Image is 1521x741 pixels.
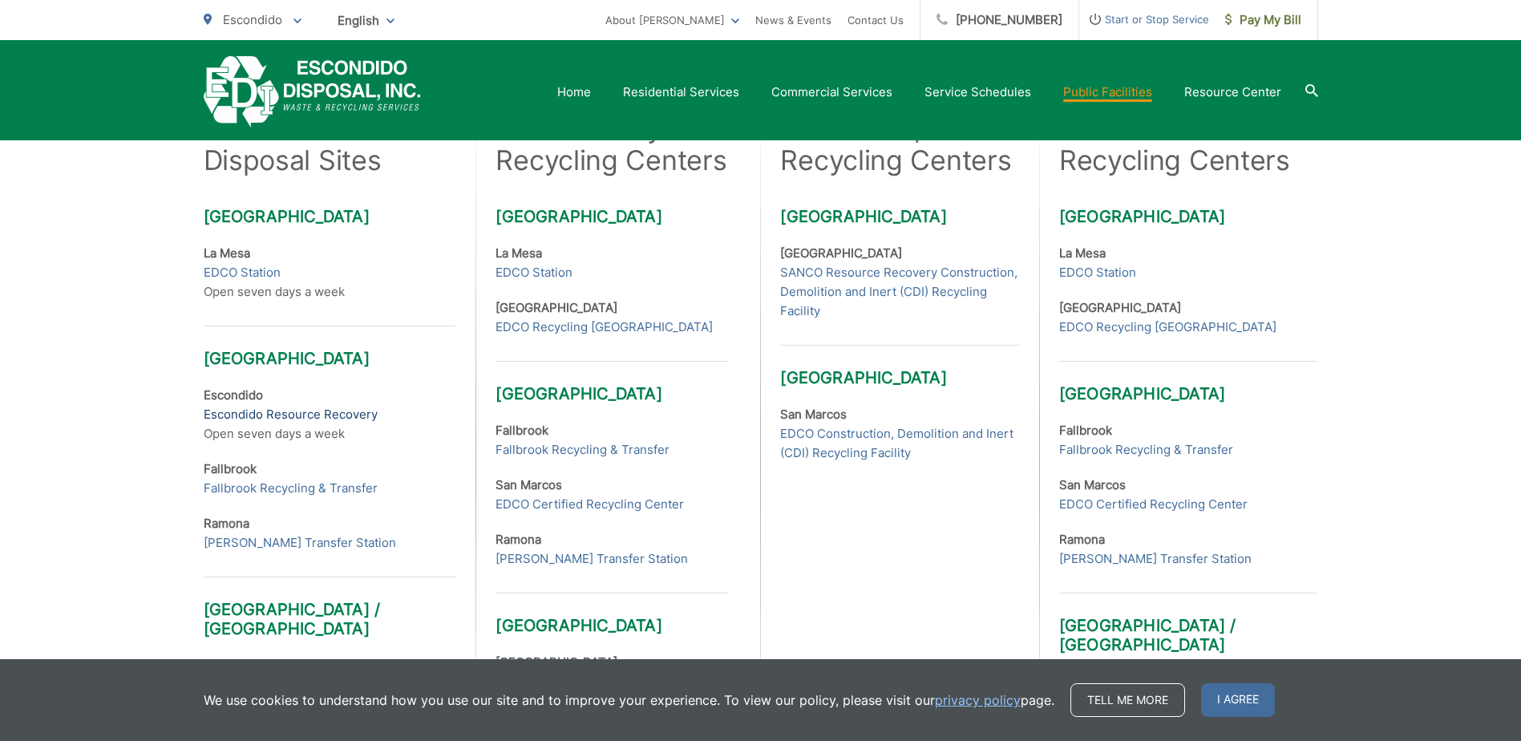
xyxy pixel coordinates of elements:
a: [PERSON_NAME] Transfer Station [204,533,396,553]
strong: [GEOGRAPHIC_DATA] [496,654,617,670]
strong: La Mesa [1059,245,1106,261]
a: Resource Center [1184,83,1281,102]
a: Tell me more [1070,683,1185,717]
strong: Fallbrook [1059,423,1112,438]
a: EDCO Recycling [GEOGRAPHIC_DATA] [496,318,713,337]
a: Escondido Resource Recovery [204,405,378,424]
h3: [GEOGRAPHIC_DATA] [496,361,728,403]
strong: San Marcos [1059,477,1126,492]
strong: [GEOGRAPHIC_DATA] [1059,300,1181,315]
a: About [PERSON_NAME] [605,10,739,30]
a: EDCD logo. Return to the homepage. [204,56,421,128]
h2: Certified Buyback Recycling Centers [496,112,728,176]
strong: Fallbrook [204,461,257,476]
a: Commercial Services [771,83,892,102]
strong: Fallbrook [496,423,548,438]
a: EDCO Station [1059,263,1136,282]
h3: [GEOGRAPHIC_DATA] [1059,361,1317,403]
span: Pay My Bill [1225,10,1301,30]
a: Service Schedules [924,83,1031,102]
h3: [GEOGRAPHIC_DATA] [1059,207,1317,226]
h3: [GEOGRAPHIC_DATA] [780,345,1018,387]
strong: San Marcos [780,407,847,422]
strong: Escondido [204,387,263,403]
a: Residential Services [623,83,739,102]
a: EDCO Recycling [GEOGRAPHIC_DATA] [1059,318,1276,337]
h3: [GEOGRAPHIC_DATA] / [GEOGRAPHIC_DATA] [204,577,456,638]
strong: [GEOGRAPHIC_DATA] [780,245,902,261]
h3: [GEOGRAPHIC_DATA] [204,326,456,368]
a: EDCO Station [204,263,281,282]
h2: E-Waste Recycling Centers [1059,112,1290,176]
a: [PERSON_NAME] Transfer Station [496,549,688,569]
span: English [326,6,407,34]
a: Fallbrook Recycling & Transfer [204,479,378,498]
h3: [GEOGRAPHIC_DATA] [496,207,728,226]
h3: [GEOGRAPHIC_DATA] / [GEOGRAPHIC_DATA] [1059,593,1317,654]
span: Escondido [223,12,282,27]
strong: Ramona [496,532,541,547]
h3: [GEOGRAPHIC_DATA] [496,593,728,635]
strong: [GEOGRAPHIC_DATA] [204,658,326,673]
a: Fallbrook Recycling & Transfer [496,440,669,460]
strong: La Mesa [204,245,250,261]
strong: San Marcos [496,477,562,492]
h2: Public Disposal Sites [204,112,382,176]
a: Contact Us [847,10,904,30]
a: [PERSON_NAME] Transfer Station [1059,549,1252,569]
a: Fallbrook Recycling & Transfer [1059,440,1233,460]
h3: [GEOGRAPHIC_DATA] [204,207,456,226]
a: EDCO Station [496,263,572,282]
a: News & Events [755,10,831,30]
span: I agree [1201,683,1275,717]
p: Open seven days a week [204,244,456,302]
a: Public Facilities [1063,83,1152,102]
a: EDCO Certified Recycling Center [1059,495,1248,514]
strong: Ramona [204,516,249,531]
p: Open seven days a week [204,386,456,443]
a: privacy policy [935,690,1021,710]
a: EDCO Certified Recycling Center [496,495,684,514]
p: We use cookies to understand how you use our site and to improve your experience. To view our pol... [204,690,1054,710]
a: EDCO Construction, Demolition and Inert (CDI) Recycling Facility [780,424,1018,463]
h3: [GEOGRAPHIC_DATA] [780,207,1018,226]
strong: [GEOGRAPHIC_DATA] [496,300,617,315]
a: SANCO Resource Recovery Construction, Demolition and Inert (CDI) Recycling Facility [780,263,1018,321]
strong: Ramona [1059,532,1105,547]
a: Home [557,83,591,102]
strong: La Mesa [496,245,542,261]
